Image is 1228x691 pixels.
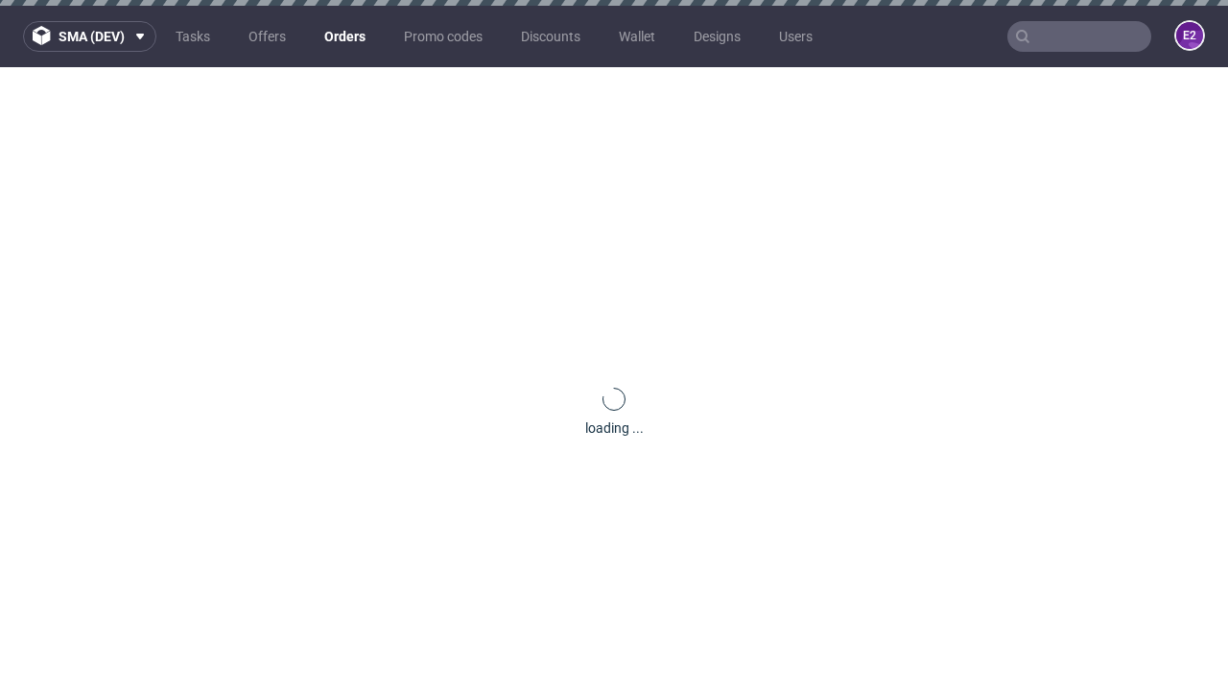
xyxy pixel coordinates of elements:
figcaption: e2 [1176,22,1203,49]
a: Promo codes [392,21,494,52]
span: sma (dev) [59,30,125,43]
a: Designs [682,21,752,52]
a: Tasks [164,21,222,52]
div: loading ... [585,418,644,438]
a: Wallet [607,21,667,52]
button: sma (dev) [23,21,156,52]
a: Discounts [509,21,592,52]
a: Offers [237,21,297,52]
a: Orders [313,21,377,52]
a: Users [767,21,824,52]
